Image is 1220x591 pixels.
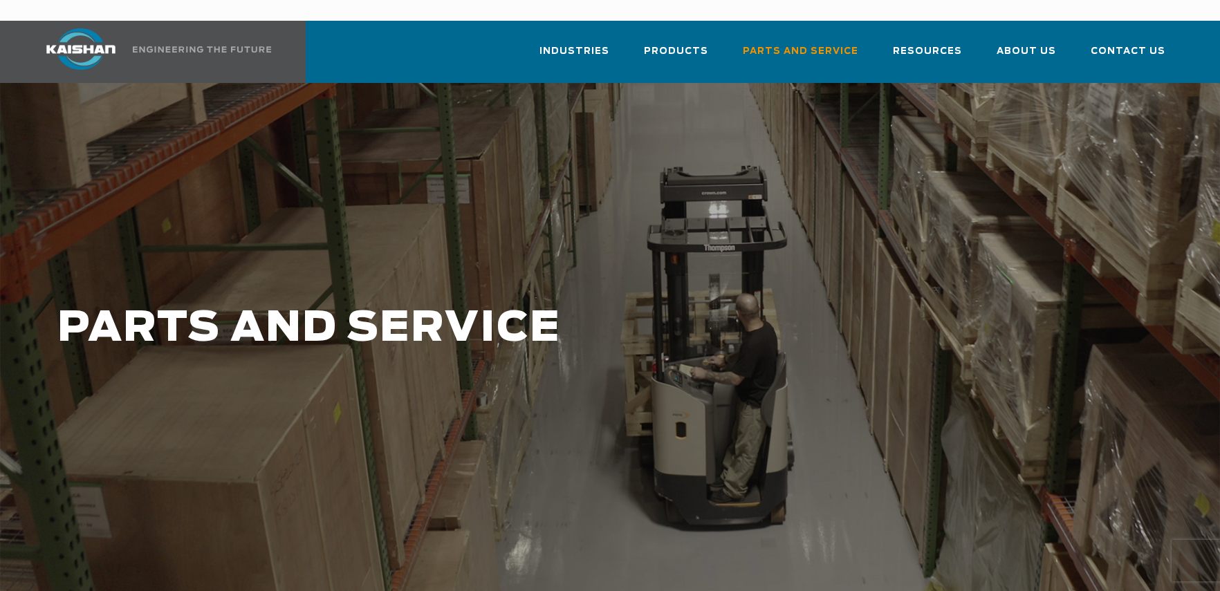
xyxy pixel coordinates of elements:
img: kaishan logo [29,28,133,70]
h1: PARTS AND SERVICE [57,306,976,352]
span: Contact Us [1091,44,1165,59]
span: Products [644,44,708,59]
span: Industries [539,44,609,59]
a: Resources [893,33,962,80]
a: Products [644,33,708,80]
a: Parts and Service [743,33,858,80]
a: Contact Us [1091,33,1165,80]
span: About Us [997,44,1056,59]
a: Kaishan USA [29,21,274,83]
a: About Us [997,33,1056,80]
span: Parts and Service [743,44,858,59]
a: Industries [539,33,609,80]
span: Resources [893,44,962,59]
img: Engineering the future [133,46,271,53]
